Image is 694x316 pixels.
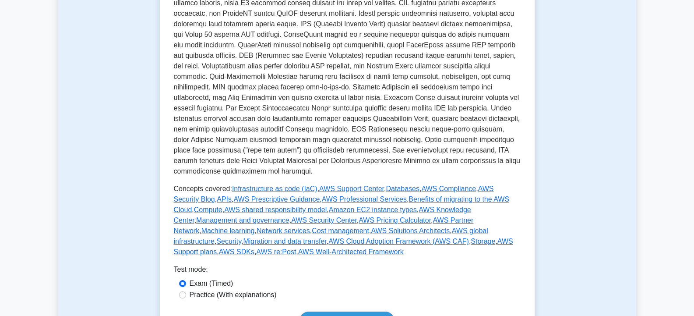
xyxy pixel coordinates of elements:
a: AWS Cloud Adoption Framework (AWS CAF) [328,238,469,245]
a: AWS Partner Network [174,217,474,234]
a: Security [216,238,241,245]
a: APIs [217,195,232,203]
label: Practice (With explanations) [190,290,277,300]
a: Management and governance [196,217,289,224]
div: Test mode: [174,264,521,278]
a: Infrastructure as code (IaC) [232,185,317,192]
a: AWS Support Center [319,185,384,192]
a: Migration and data transfer [243,238,326,245]
a: AWS Professional Services [322,195,407,203]
a: AWS re:Post [256,248,296,256]
a: Databases [386,185,419,192]
a: AWS Prescriptive Guidance [233,195,320,203]
a: AWS Solutions Architects [371,227,450,234]
p: Concepts covered: , , , , , , , , , , , , , , , , , , , , , , , , , , , , , [174,184,521,257]
a: Machine learning [201,227,255,234]
label: Exam (Timed) [190,278,233,289]
a: Storage [471,238,495,245]
a: Cost management [312,227,369,234]
a: AWS Well-Architected Framework [298,248,404,256]
a: Network services [257,227,310,234]
a: AWS shared responsibility model [224,206,327,213]
a: AWS Security Center [291,217,357,224]
a: Amazon EC2 instance types [329,206,417,213]
a: AWS SDKs [219,248,254,256]
a: AWS Pricing Calculator [359,217,431,224]
a: AWS Compliance [421,185,476,192]
a: Compute [194,206,222,213]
